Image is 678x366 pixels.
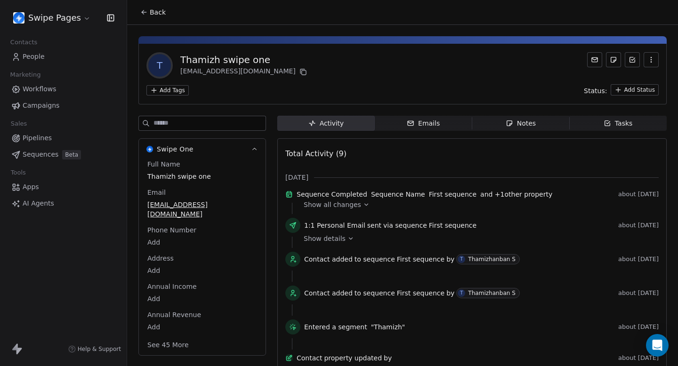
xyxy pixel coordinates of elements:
span: about [DATE] [618,191,659,198]
span: Add [147,322,257,332]
span: and + 1 other property [480,190,552,199]
span: by [384,353,392,363]
button: Swipe Pages [11,10,93,26]
span: sent [367,221,381,230]
span: to sequence [355,288,395,298]
span: about [DATE] [618,289,659,297]
span: First sequence [429,190,476,199]
span: Sequences [23,150,58,159]
span: Help & Support [78,345,121,353]
img: user_01J93QE9VH11XXZQZDP4TWZEES.jpg [13,12,24,24]
span: [DATE] [285,173,308,182]
span: Add [147,294,257,303]
button: Add Tags [146,85,189,95]
div: T [460,289,463,297]
a: People [8,49,119,64]
div: Swipe OneSwipe One [139,159,266,355]
a: AI Agents [8,196,119,211]
img: Swipe One [146,146,153,152]
div: Open Intercom Messenger [646,334,669,357]
span: Contact added [304,255,353,264]
button: Swipe OneSwipe One [139,139,266,159]
span: via sequence [383,221,427,230]
span: AI Agents [23,199,54,208]
span: Campaigns [23,101,59,111]
span: Back [150,8,166,17]
span: Entered a segment [304,322,367,332]
button: Add Status [611,84,659,95]
span: First sequence [397,288,444,298]
span: Apps [23,182,39,192]
span: Sequence Name [371,190,425,199]
span: [EMAIL_ADDRESS][DOMAIN_NAME] [147,200,257,219]
span: Address [145,254,176,263]
a: Help & Support [68,345,121,353]
div: Notes [506,119,536,128]
span: about [DATE] [618,354,659,362]
span: Sequence Completed [297,190,367,199]
span: Show all changes [304,200,361,209]
span: about [DATE] [618,255,659,263]
span: Annual Revenue [145,310,203,319]
span: about [DATE] [618,222,659,229]
span: Add [147,238,257,247]
button: Back [135,4,171,21]
span: Swipe Pages [28,12,81,24]
a: Campaigns [8,98,119,113]
span: by [446,288,454,298]
span: Show details [304,234,346,243]
span: Contact [297,353,322,363]
span: Thamizh swipe one [147,172,257,181]
div: Emails [407,119,440,128]
div: T [460,255,463,263]
a: SequencesBeta [8,147,119,162]
span: property updated [324,353,382,363]
span: Email [145,188,168,197]
span: Phone Number [145,225,198,235]
span: Pipelines [23,133,52,143]
a: Apps [8,179,119,195]
span: People [23,52,45,62]
div: [EMAIL_ADDRESS][DOMAIN_NAME] [180,66,309,78]
button: See 45 More [142,336,194,353]
span: "Thamizh" [371,322,405,332]
span: Annual Income [145,282,199,291]
a: Show details [304,234,652,243]
span: Swipe One [157,144,194,154]
span: Workflows [23,84,56,94]
span: to sequence [355,255,395,264]
span: Contact added [304,288,353,298]
div: Thamizhanban S [468,290,516,296]
span: Marketing [6,68,45,82]
span: by [446,255,454,264]
a: Pipelines [8,130,119,146]
span: First sequence [397,255,444,264]
span: Beta [62,150,81,159]
span: Add [147,266,257,275]
span: Total Activity (9) [285,149,347,158]
span: Tools [7,166,30,180]
span: Contacts [6,35,41,49]
div: Thamizh swipe one [180,53,309,66]
a: Show all changes [304,200,652,209]
a: Workflows [8,81,119,97]
div: Thamizhanban S [468,256,516,263]
span: about [DATE] [618,323,659,331]
span: 1:1 Personal Email [304,221,365,230]
span: T [148,54,171,77]
span: Sales [7,117,31,131]
span: First sequence [429,221,476,230]
span: Full Name [145,159,182,169]
div: Tasks [604,119,633,128]
span: Status: [584,86,607,95]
